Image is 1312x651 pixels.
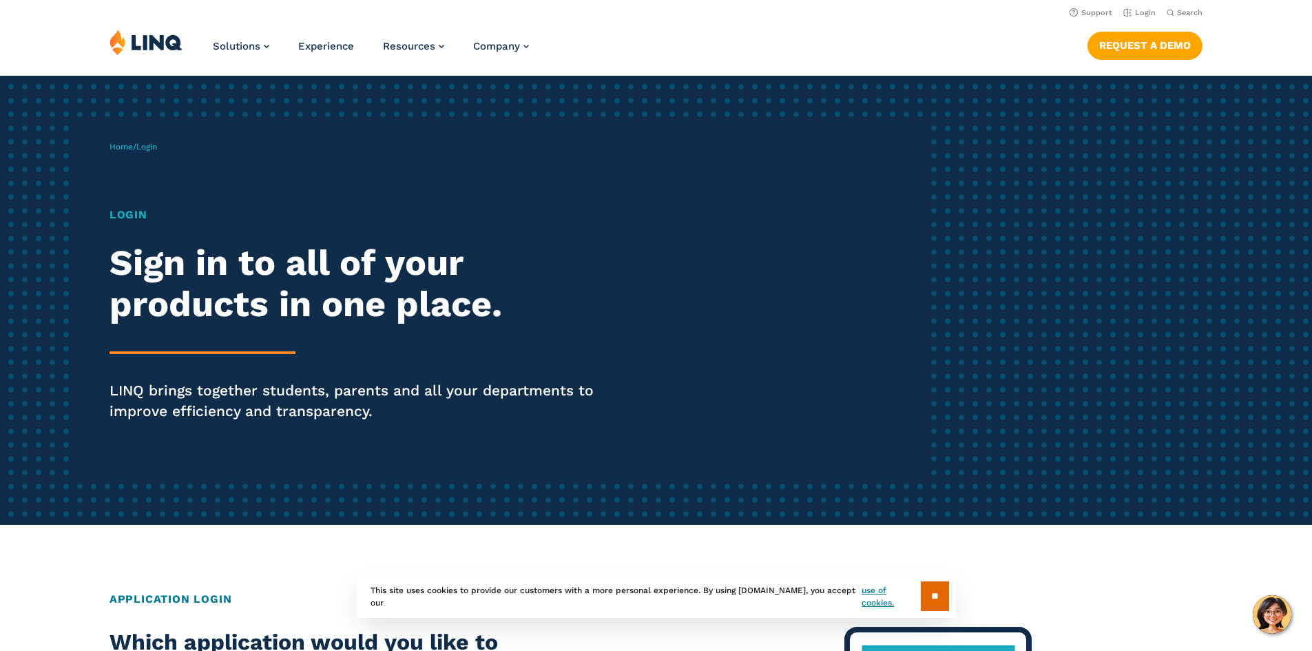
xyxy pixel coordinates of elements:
nav: Primary Navigation [213,29,529,74]
a: Login [1123,8,1156,17]
h1: Login [110,207,615,223]
img: LINQ | K‑12 Software [110,29,183,55]
button: Open Search Bar [1167,8,1202,18]
a: Support [1070,8,1112,17]
a: Resources [383,40,444,52]
span: Login [136,142,157,152]
a: Company [473,40,529,52]
button: Hello, have a question? Let’s chat. [1253,595,1291,634]
span: Company [473,40,520,52]
span: Search [1177,8,1202,17]
a: Solutions [213,40,269,52]
span: Resources [383,40,435,52]
a: Home [110,142,133,152]
a: Request a Demo [1087,32,1202,59]
span: Solutions [213,40,260,52]
h2: Application Login [110,591,1202,608]
div: This site uses cookies to provide our customers with a more personal experience. By using [DOMAIN... [357,575,956,618]
nav: Button Navigation [1087,29,1202,59]
a: use of cookies. [862,584,920,609]
a: Experience [298,40,354,52]
p: LINQ brings together students, parents and all your departments to improve efficiency and transpa... [110,380,615,422]
h2: Sign in to all of your products in one place. [110,242,615,325]
span: / [110,142,157,152]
